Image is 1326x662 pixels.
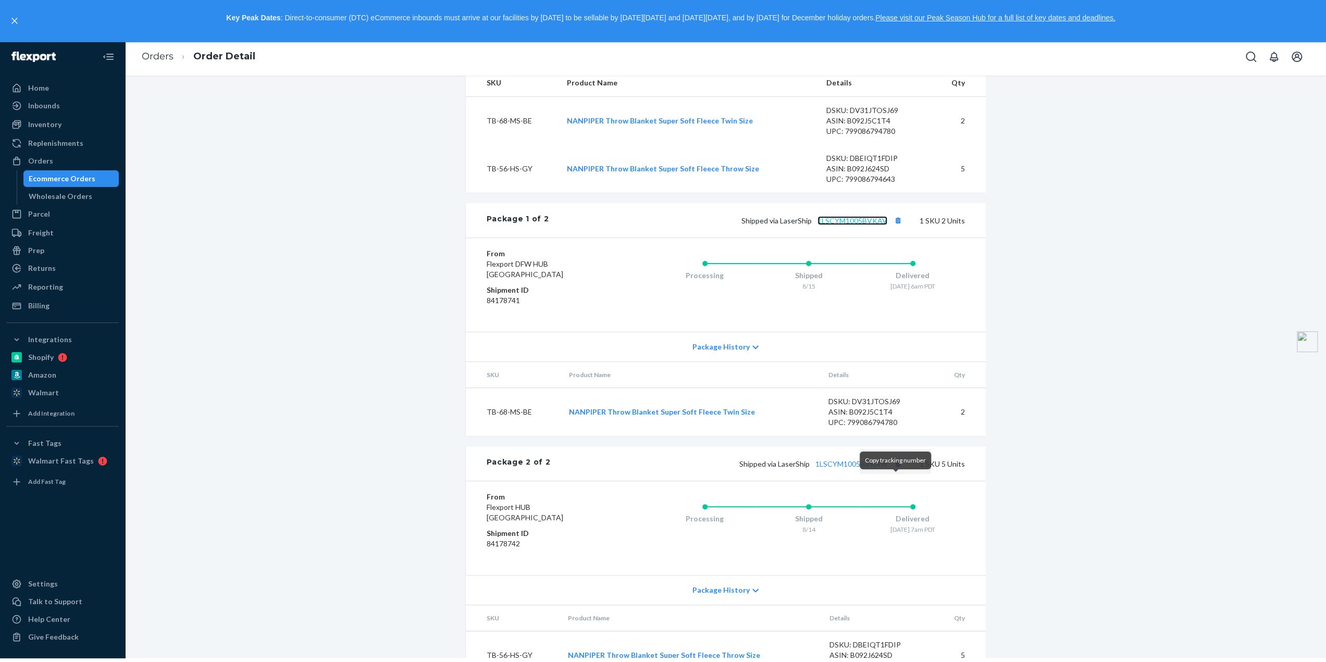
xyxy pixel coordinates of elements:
[6,576,119,592] a: Settings
[861,282,965,291] div: [DATE] 6am PDT
[567,116,753,125] a: NANPIPER Throw Blanket Super Soft Fleece Twin Size
[739,459,905,468] span: Shipped via LaserShip
[29,173,95,184] div: Ecommerce Orders
[861,270,965,281] div: Delivered
[23,170,119,187] a: Ecommerce Orders
[466,145,559,193] td: TB-56-HS-GY
[826,153,924,164] div: DSKU: DBEIQT1FDIP
[6,593,119,610] a: Talk to Support
[6,297,119,314] a: Billing
[6,405,119,422] a: Add Integration
[28,579,58,589] div: Settings
[6,331,119,348] button: Integrations
[569,407,755,416] a: NANPIPER Throw Blanket Super Soft Fleece Twin Size
[142,51,174,62] a: Orders
[28,138,83,148] div: Replenishments
[28,409,75,418] div: Add Integration
[935,605,985,631] th: Qty
[6,435,119,452] button: Fast Tags
[6,116,119,133] a: Inventory
[9,16,20,26] button: close,
[820,362,935,388] th: Details
[466,69,559,97] th: SKU
[934,388,985,436] td: 2
[6,473,119,490] a: Add Fast Tag
[193,51,255,62] a: Order Detail
[28,614,70,624] div: Help Center
[226,14,280,22] strong: Key Peak Dates
[559,69,818,97] th: Product Name
[861,514,965,524] div: Delivered
[28,596,82,607] div: Talk to Support
[6,453,119,469] a: Walmart Fast Tags
[28,632,79,642] div: Give Feedback
[692,585,750,595] span: Package History
[757,282,861,291] div: 8/15
[6,279,119,295] a: Reporting
[875,14,1116,22] a: Please visit our Peak Season Hub for a full list of key dates and deadlines.
[757,525,861,534] div: 8/14
[28,282,63,292] div: Reporting
[28,156,53,166] div: Orders
[487,285,611,295] dt: Shipment ID
[28,352,54,363] div: Shopify
[826,116,924,126] div: ASIN: B092J5C1T4
[487,503,563,522] span: Flexport HUB [GEOGRAPHIC_DATA]
[28,263,56,273] div: Returns
[829,650,927,660] div: ASIN: B092J624SD
[28,228,54,238] div: Freight
[829,640,927,650] div: DSKU: DBEIQT1FDIP
[487,259,563,279] span: Flexport DFW HUB [GEOGRAPHIC_DATA]
[826,174,924,184] div: UPC: 799086794643
[487,295,611,306] dd: 84178741
[692,342,750,352] span: Package History
[934,362,985,388] th: Qty
[561,362,820,388] th: Product Name
[1263,46,1284,67] button: Open notifications
[549,214,964,227] div: 1 SKU 2 Units
[933,145,986,193] td: 5
[826,105,924,116] div: DSKU: DV31JTOSJ69
[560,605,821,631] th: Product Name
[28,301,49,311] div: Billing
[28,477,66,486] div: Add Fast Tag
[29,191,92,202] div: Wholesale Orders
[6,629,119,645] button: Give Feedback
[133,41,264,72] ol: breadcrumbs
[28,245,44,256] div: Prep
[6,80,119,96] a: Home
[861,525,965,534] div: [DATE] 7am PDT
[741,216,905,225] span: Shipped via LaserShip
[25,9,1317,27] p: : Direct-to-consumer (DTC) eCommerce inbounds must arrive at our facilities by [DATE] to be sella...
[1241,46,1261,67] button: Open Search Box
[6,611,119,628] a: Help Center
[466,388,561,436] td: TB-68-MS-BE
[757,270,861,281] div: Shipped
[821,605,936,631] th: Details
[828,407,926,417] div: ASIN: B092J5C1T4
[891,214,905,227] button: Copy tracking number
[28,456,94,466] div: Walmart Fast Tags
[6,367,119,383] a: Amazon
[28,334,72,345] div: Integrations
[653,270,757,281] div: Processing
[487,457,551,470] div: Package 2 of 2
[466,362,561,388] th: SKU
[28,388,59,398] div: Walmart
[11,52,56,62] img: Flexport logo
[466,605,560,631] th: SKU
[28,370,56,380] div: Amazon
[28,83,49,93] div: Home
[550,457,964,470] div: 1 SKU 5 Units
[817,216,887,225] a: 1LSCYM1005BVKAV
[28,119,61,130] div: Inventory
[568,651,760,659] a: NANPIPER Throw Blanket Super Soft Fleece Throw Size
[828,396,926,407] div: DSKU: DV31JTOSJ69
[828,417,926,428] div: UPC: 799086794780
[653,514,757,524] div: Processing
[6,153,119,169] a: Orders
[466,96,559,145] td: TB-68-MS-BE
[487,528,611,539] dt: Shipment ID
[6,206,119,222] a: Parcel
[6,97,119,114] a: Inbounds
